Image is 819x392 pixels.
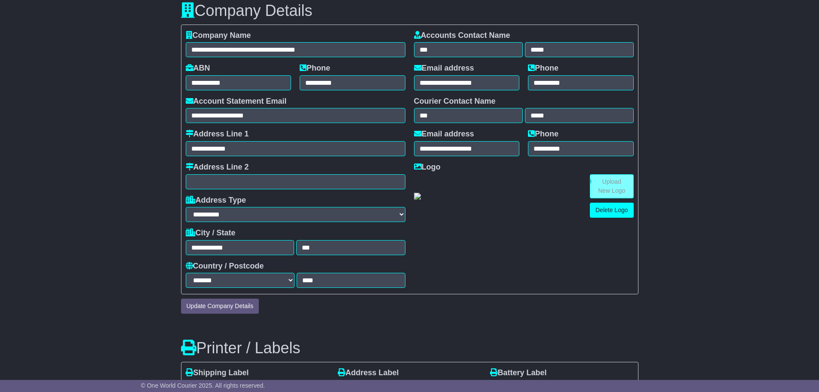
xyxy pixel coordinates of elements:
a: Delete Logo [590,203,634,218]
label: Email address [414,130,474,139]
label: Phone [528,64,558,73]
label: Company Name [186,31,251,40]
label: Country / Postcode [186,262,264,271]
label: Address Type [186,196,246,205]
label: Address Line 2 [186,163,249,172]
label: Logo [414,163,441,172]
label: Accounts Contact Name [414,31,510,40]
label: Courier Contact Name [414,97,496,106]
img: GetCustomerLogo [414,193,421,200]
label: ABN [186,64,210,73]
label: Phone [528,130,558,139]
span: © One World Courier 2025. All rights reserved. [141,382,265,389]
label: Address Line 1 [186,130,249,139]
label: Address Label [338,368,399,378]
a: Upload New Logo [590,174,634,198]
label: Battery Label [490,368,547,378]
label: City / State [186,228,236,238]
label: Email address [414,64,474,73]
h3: Company Details [181,2,638,19]
label: Account Statement Email [186,97,287,106]
label: Shipping Label [186,368,249,378]
label: Phone [300,64,330,73]
button: Update Company Details [181,299,259,314]
h3: Printer / Labels [181,340,638,357]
